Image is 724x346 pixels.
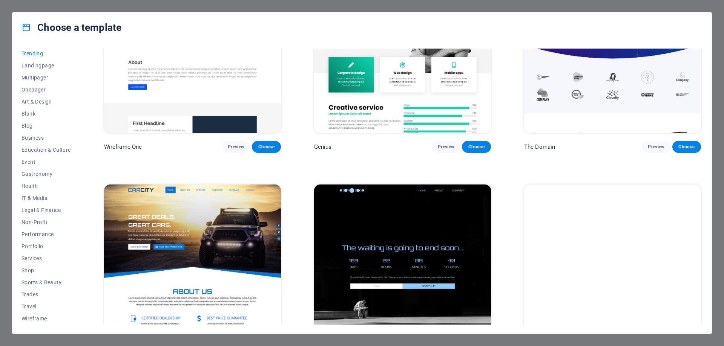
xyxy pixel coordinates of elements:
button: Blog [21,120,71,132]
span: Art & Design [21,99,71,105]
button: Blank [21,108,71,120]
span: Preview [438,144,454,150]
p: Genius [314,143,332,151]
button: Legal & Finance [21,204,71,216]
span: Event [21,159,71,165]
span: Preview [648,144,664,150]
h4: Choose a template [21,21,121,34]
span: IT & Media [21,195,71,201]
button: Preview [222,141,250,153]
span: Preview [228,144,244,150]
button: Non-Profit [21,216,71,228]
button: Landingpage [21,59,71,72]
button: Sports & Beauty [21,276,71,288]
span: Health [21,183,71,189]
span: Onepager [21,87,71,93]
button: Business [21,132,71,144]
span: Non-Profit [21,219,71,225]
button: Preview [642,141,670,153]
button: Multipager [21,72,71,84]
button: Education & Culture [21,144,71,156]
span: Business [21,135,71,141]
button: IT & Media [21,192,71,204]
span: Landingpage [21,62,71,69]
span: Sports & Beauty [21,279,71,285]
span: Education & Culture [21,147,71,153]
span: Travel [21,303,71,309]
span: Trending [21,50,71,56]
button: Travel [21,300,71,312]
span: Blank [21,111,71,117]
button: Portfolio [21,240,71,252]
button: Services [21,252,71,264]
span: Choose [258,144,275,150]
button: Choose [672,141,701,153]
p: The Domain [524,143,555,151]
button: Wireframe [21,312,71,325]
button: Choose [462,141,491,153]
span: Services [21,255,71,261]
span: Wireframe [21,316,71,322]
span: Performance [21,231,71,237]
button: Choose [252,141,281,153]
span: Choose [678,144,695,150]
span: Blog [21,123,71,129]
button: Art & Design [21,96,71,108]
button: Trades [21,288,71,300]
span: Gastronomy [21,171,71,177]
button: Gastronomy [21,168,71,180]
span: Choose [468,144,485,150]
span: Multipager [21,75,71,81]
button: Preview [432,141,460,153]
p: Wireframe One [104,143,142,151]
button: Trending [21,47,71,59]
button: Event [21,156,71,168]
span: Legal & Finance [21,207,71,213]
span: Shop [21,267,71,273]
button: Health [21,180,71,192]
span: Trades [21,291,71,297]
button: Onepager [21,84,71,96]
button: Shop [21,264,71,276]
span: Portfolio [21,243,71,249]
button: Performance [21,228,71,240]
